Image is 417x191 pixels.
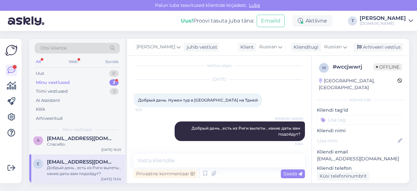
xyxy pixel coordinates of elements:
div: # wccjwwrj [333,63,373,71]
span: eleshaaa@mail.ru [47,159,115,165]
span: w [322,65,326,70]
span: Luba [247,2,262,8]
img: Askly Logo [5,44,18,56]
div: Arhiveeri vestlus [353,43,403,52]
div: [DATE] 16:25 [101,147,121,152]
span: Russian [324,43,342,51]
div: [DOMAIN_NAME] [360,21,406,26]
div: [DATE] [134,76,305,82]
span: Otsi kliente [40,45,66,52]
div: Vestlus algas [134,63,305,69]
b: Uus! [181,18,193,24]
div: 0 [109,70,119,77]
div: Arhiveeritud [36,115,63,122]
div: All [35,57,42,66]
input: Lisa tag [317,115,404,125]
div: AI Assistent [36,97,60,104]
span: Saada [283,171,302,177]
span: 12:11 [136,107,160,112]
div: Uus [36,70,44,77]
div: Küsi telefoninumbrit [317,172,369,181]
span: Minu vestlused [63,127,92,133]
span: Добрый день , есть из Риги вылеты , какие даты вам подойдут? [192,126,301,136]
div: Web [67,57,79,66]
span: Offline [373,63,402,71]
div: Aktiivne [293,15,332,27]
div: Tiimi vestlused [36,88,68,95]
a: [PERSON_NAME][DOMAIN_NAME] [360,16,413,26]
span: 13:54 [279,141,303,146]
div: [GEOGRAPHIC_DATA], [GEOGRAPHIC_DATA] [319,77,397,91]
span: e [37,161,39,166]
span: alla.stepanowa@gmail.com [47,135,115,141]
div: T [348,16,357,25]
div: Kõik [36,106,45,113]
div: Klienditugi [291,44,319,51]
div: Добрый день , есть из Риги вылеты , какие даты вам подойдут? [47,165,121,177]
p: Kliendi nimi [317,127,404,134]
p: Kliendi telefon [317,165,404,172]
span: a [37,138,40,143]
div: juhib vestlust [184,44,217,51]
div: Proovi tasuta juba täna: [181,17,254,25]
p: Kliendi email [317,149,404,155]
div: Kliendi info [317,97,404,103]
span: Добрый день. Нужен тур в [GEOGRAPHIC_DATA] на 7дней [138,98,258,103]
span: Russian [259,43,277,51]
div: Спасибо. [47,141,121,147]
div: Privaatne kommentaar [134,169,197,178]
div: 3 [109,79,119,86]
div: 3 [110,88,119,95]
div: [PERSON_NAME] [360,16,406,21]
p: [EMAIL_ADDRESS][DOMAIN_NAME] [317,155,404,162]
button: Emailid [257,15,285,27]
div: [DATE] 13:54 [101,177,121,182]
span: [PERSON_NAME] [137,43,175,51]
div: Socials [104,57,120,66]
span: [PERSON_NAME] [275,116,303,121]
input: Lisa nimi [317,137,396,144]
p: Kliendi tag'id [317,107,404,114]
div: Klient [238,44,254,51]
div: Minu vestlused [36,79,70,86]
